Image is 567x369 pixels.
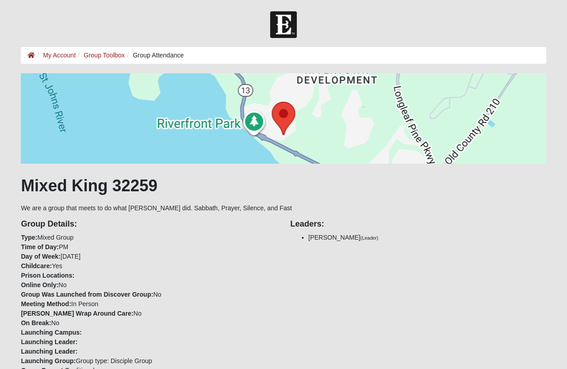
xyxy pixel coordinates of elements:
[21,253,61,260] strong: Day of Week:
[84,52,125,59] a: Group Toolbox
[21,243,59,251] strong: Time of Day:
[125,51,184,60] li: Group Attendance
[21,300,71,307] strong: Meeting Method:
[21,310,133,317] strong: [PERSON_NAME] Wrap Around Care:
[21,338,77,345] strong: Launching Leader:
[21,348,77,355] strong: Launching Leader:
[21,319,51,326] strong: On Break:
[21,329,82,336] strong: Launching Campus:
[309,233,546,242] li: [PERSON_NAME]
[21,291,153,298] strong: Group Was Launched from Discover Group:
[270,11,297,38] img: Church of Eleven22 Logo
[291,219,546,229] h4: Leaders:
[361,235,379,241] small: (Leader)
[21,262,52,270] strong: Childcare:
[21,219,276,229] h4: Group Details:
[21,176,546,195] h1: Mixed King 32259
[21,272,74,279] strong: Prison Locations:
[43,52,75,59] a: My Account
[21,234,37,241] strong: Type:
[21,281,58,289] strong: Online Only:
